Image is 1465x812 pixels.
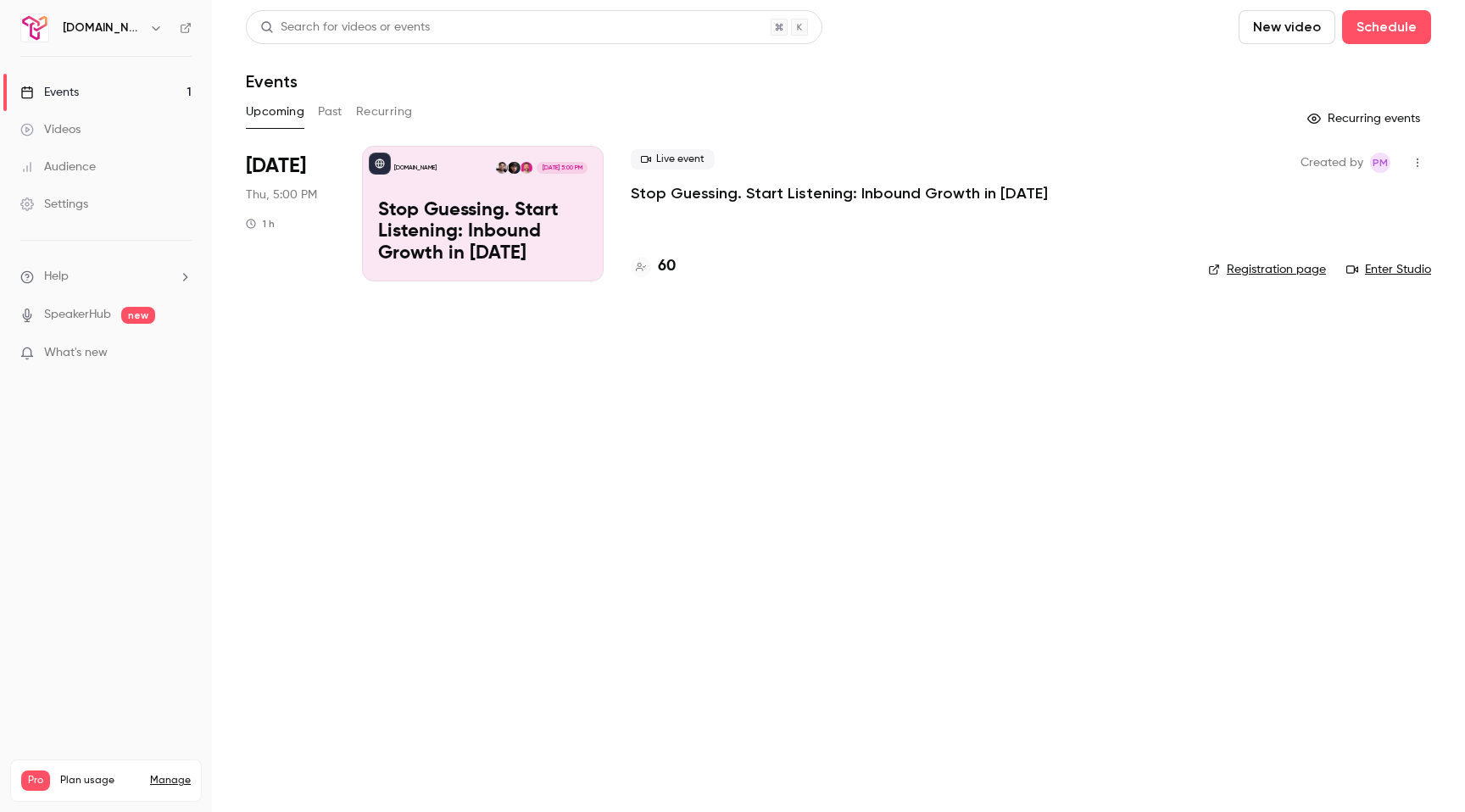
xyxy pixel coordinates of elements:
div: 1 h [246,217,275,231]
div: Search for videos or events [260,19,430,36]
a: Stop Guessing. Start Listening: Inbound Growth in 2026[DOMAIN_NAME]Hugo MiIllington-DrakeMax Mitc... [362,146,604,281]
span: new [121,307,155,324]
h4: 60 [658,255,676,278]
button: Recurring events [1300,105,1431,132]
a: SpeakerHub [44,306,111,324]
img: Piers Montgomery [496,162,508,174]
span: [DATE] [246,153,306,180]
li: help-dropdown-opener [20,268,192,286]
p: [DOMAIN_NAME] [394,164,437,172]
img: Trigify.io [21,14,48,42]
p: Stop Guessing. Start Listening: Inbound Growth in [DATE] [378,200,588,265]
a: 60 [631,255,676,278]
img: Hugo MiIllington-Drake [521,162,532,174]
span: Live event [631,149,715,170]
img: Max Mitcham [508,162,520,174]
button: Recurring [356,98,413,125]
a: Stop Guessing. Start Listening: Inbound Growth in [DATE] [631,183,1048,203]
div: Audience [20,159,96,175]
span: What's new [44,344,108,362]
a: Registration page [1208,261,1326,278]
button: Past [318,98,343,125]
span: Created by [1301,153,1363,173]
div: Videos [20,121,81,138]
span: Thu, 5:00 PM [246,186,317,203]
button: Schedule [1342,10,1431,44]
span: [DATE] 5:00 PM [537,162,587,174]
button: Upcoming [246,98,304,125]
a: Enter Studio [1346,261,1431,278]
button: New video [1239,10,1335,44]
div: Events [20,84,79,101]
span: PM [1373,153,1388,173]
span: Piers Montgomery [1370,153,1390,173]
div: Sep 25 Thu, 5:00 PM (Europe/London) [246,146,335,281]
span: Pro [21,770,50,791]
a: Manage [150,774,191,787]
h1: Events [246,71,298,92]
h6: [DOMAIN_NAME] [63,19,142,36]
div: Settings [20,196,88,213]
span: Help [44,268,69,286]
span: Plan usage [60,774,140,787]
